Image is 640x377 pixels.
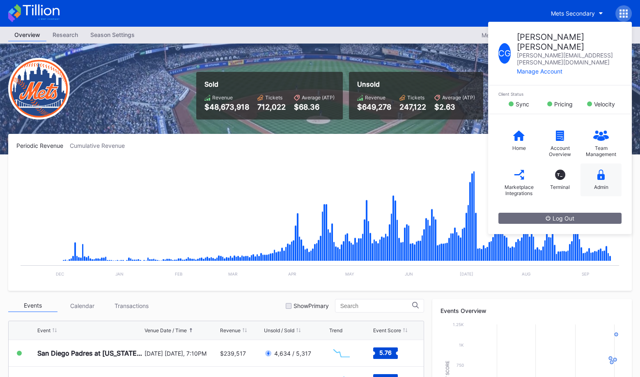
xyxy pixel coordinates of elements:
text: Aug [522,271,530,276]
div: Manage Account [517,68,622,75]
svg: Chart title [16,159,623,283]
div: Sync [516,101,529,108]
div: Average (ATP) [442,94,475,101]
text: 5.76 [379,349,392,356]
div: Sold [204,80,335,88]
div: Admin [594,184,608,190]
text: Sep [582,271,589,276]
div: Mets Secondary [551,10,595,17]
div: Home [512,145,526,151]
div: Terminal [550,184,570,190]
text: May [345,271,354,276]
div: $48,673,918 [204,103,249,111]
div: Periodic Revenue [16,142,70,149]
div: 247,122 [399,103,426,111]
div: Revenue [220,327,241,333]
div: Pricing [554,101,573,108]
text: 1k [459,343,464,347]
text: Jan [115,271,124,276]
div: Show Primary [294,302,329,309]
div: San Diego Padres at [US_STATE] Mets [37,349,142,357]
div: Tickets [407,94,424,101]
div: Client Status [498,92,622,97]
div: Marketplace Integrations [502,184,535,196]
div: Venue Date / Time [145,327,187,333]
div: Tickets [265,94,282,101]
div: Trend [329,327,342,333]
text: Dec [56,271,64,276]
div: Mets Secondary 2025 [482,32,541,39]
text: Apr [288,271,296,276]
div: C G [498,43,511,64]
input: Search [340,303,412,309]
div: $239,517 [220,350,246,357]
div: $649,278 [357,103,391,111]
text: [DATE] [460,271,473,276]
button: Mets Secondary [545,6,609,21]
div: Calendar [57,299,107,312]
div: [PERSON_NAME] [PERSON_NAME] [517,32,622,52]
svg: Chart title [329,343,354,363]
div: [PERSON_NAME][EMAIL_ADDRESS][PERSON_NAME][DOMAIN_NAME] [517,52,622,66]
a: Overview [8,29,46,41]
div: Team Management [585,145,617,157]
div: Transactions [107,299,156,312]
div: Event [37,327,50,333]
div: 712,022 [257,103,286,111]
div: 4,634 / 5,317 [274,350,311,357]
button: Log Out [498,213,622,224]
div: Average (ATP) [302,94,335,101]
img: New-York-Mets-Transparent.png [8,58,70,120]
div: [DATE] [DATE], 7:10PM [145,350,218,357]
button: Mets Secondary 2025 [477,30,553,41]
text: Jun [405,271,413,276]
div: Log Out [546,215,574,222]
div: Revenue [212,94,233,101]
div: Account Overview [544,145,576,157]
div: Events Overview [440,307,624,314]
div: Velocity [594,101,615,108]
text: Mar [228,271,238,276]
div: Events [8,299,57,312]
div: T_ [555,170,565,180]
div: Event Score [373,327,401,333]
div: Unsold [357,80,475,88]
div: Cumulative Revenue [70,142,131,149]
div: $2.63 [434,103,475,111]
div: Revenue [365,94,385,101]
text: 750 [456,363,464,368]
a: Research [46,29,84,41]
text: Feb [175,271,183,276]
div: $68.36 [294,103,335,111]
a: Season Settings [84,29,141,41]
text: 1.25k [453,322,464,327]
div: Unsold / Sold [264,327,294,333]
